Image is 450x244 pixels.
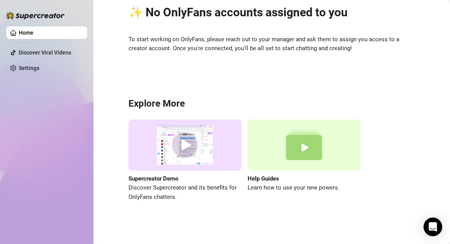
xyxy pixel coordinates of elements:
a: Supercreator DemoDiscover Supercreator and its benefits for OnlyFans chatters. [128,119,241,202]
a: Help GuidesLearn how to use your new powers. [248,119,360,202]
span: To start working on OnlyFans, please reach out to your manager and ask them to assign you access ... [128,35,415,53]
h3: Explore More [128,98,415,110]
a: Home [19,30,33,36]
strong: Help Guides [248,175,279,182]
img: logo-BBDzfeDw.svg [6,12,65,19]
a: Discover Viral Videos [19,49,71,56]
a: Settings [19,65,39,71]
div: Open Intercom Messenger [424,218,442,236]
span: Learn how to use your new powers. [248,183,360,193]
span: Discover Supercreator and its benefits for OnlyFans chatters. [128,183,241,202]
img: supercreator demo [128,119,241,170]
strong: Supercreator Demo [128,175,178,182]
img: help guides [248,119,360,170]
h2: ✨ No OnlyFans accounts assigned to you [128,5,415,20]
